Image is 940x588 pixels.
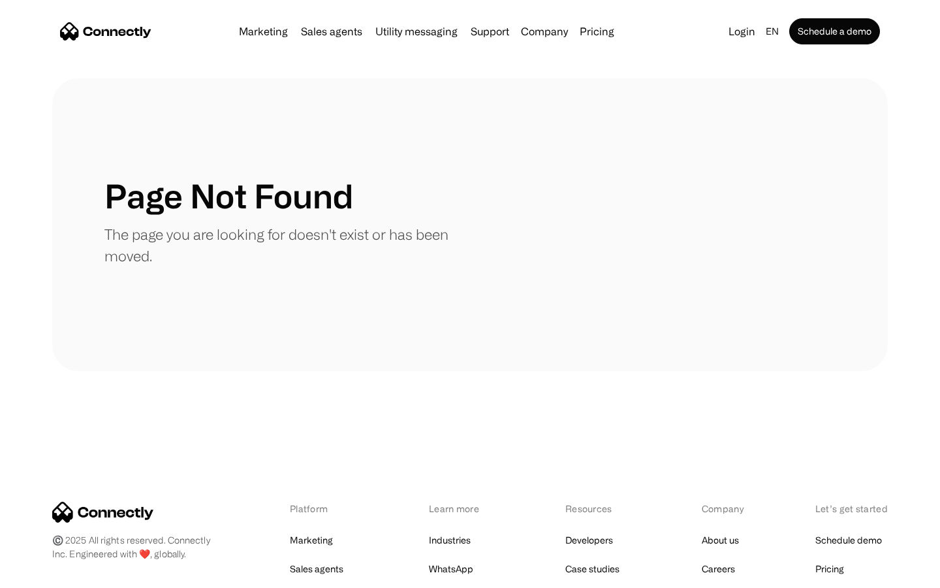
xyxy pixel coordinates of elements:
[370,26,463,37] a: Utility messaging
[104,176,353,216] h1: Page Not Found
[702,502,747,515] div: Company
[766,22,779,41] div: en
[574,26,619,37] a: Pricing
[290,502,361,515] div: Platform
[565,531,613,549] a: Developers
[429,560,473,578] a: WhatsApp
[565,502,634,515] div: Resources
[429,502,497,515] div: Learn more
[815,560,844,578] a: Pricing
[815,502,888,515] div: Let’s get started
[290,531,333,549] a: Marketing
[465,26,514,37] a: Support
[13,564,78,583] aside: Language selected: English
[702,560,735,578] a: Careers
[429,531,471,549] a: Industries
[565,560,619,578] a: Case studies
[815,531,882,549] a: Schedule demo
[234,26,293,37] a: Marketing
[296,26,368,37] a: Sales agents
[26,565,78,583] ul: Language list
[723,22,760,41] a: Login
[702,531,739,549] a: About us
[521,22,568,41] div: Company
[104,223,470,267] p: The page you are looking for doesn't exist or has been moved.
[290,560,343,578] a: Sales agents
[789,18,880,44] a: Schedule a demo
